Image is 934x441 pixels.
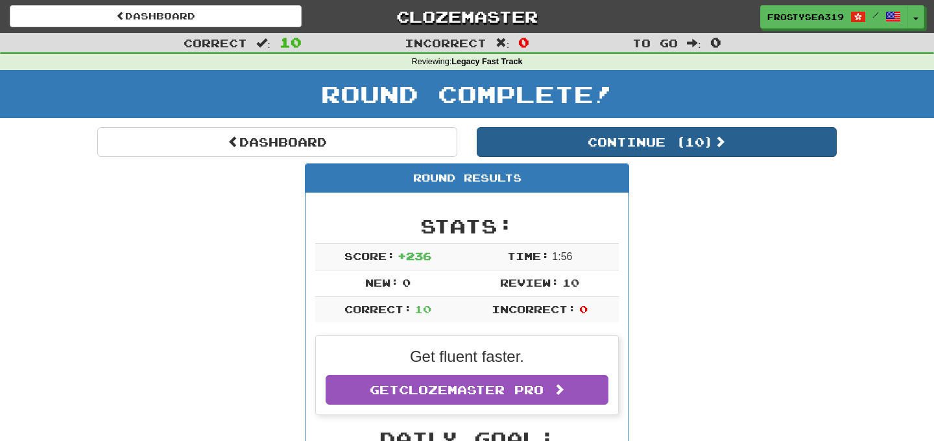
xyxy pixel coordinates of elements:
span: Correct: [344,303,412,315]
span: 10 [562,276,579,289]
span: 0 [402,276,411,289]
span: : [687,38,701,49]
span: 0 [710,34,721,50]
button: Continue (10) [477,127,837,157]
span: Review: [500,276,559,289]
a: Dashboard [10,5,302,27]
span: To go [632,36,678,49]
span: 0 [518,34,529,50]
span: Score: [344,250,395,262]
span: / [872,10,879,19]
span: FrostySea319 [767,11,844,23]
span: 1 : 56 [552,251,572,262]
span: : [256,38,270,49]
a: Dashboard [97,127,457,157]
strong: Legacy Fast Track [451,57,522,66]
p: Get fluent faster. [326,346,608,368]
span: 0 [579,303,588,315]
span: Incorrect [405,36,486,49]
a: GetClozemaster Pro [326,375,608,405]
span: 10 [414,303,431,315]
a: FrostySea319 / [760,5,908,29]
span: Correct [184,36,247,49]
h1: Round Complete! [5,81,929,107]
span: : [496,38,510,49]
span: Time: [507,250,549,262]
span: Clozemaster Pro [399,383,544,397]
h2: Stats: [315,215,619,237]
span: New: [365,276,399,289]
div: Round Results [305,164,629,193]
a: Clozemaster [321,5,613,28]
span: 10 [280,34,302,50]
span: + 236 [398,250,431,262]
span: Incorrect: [492,303,576,315]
